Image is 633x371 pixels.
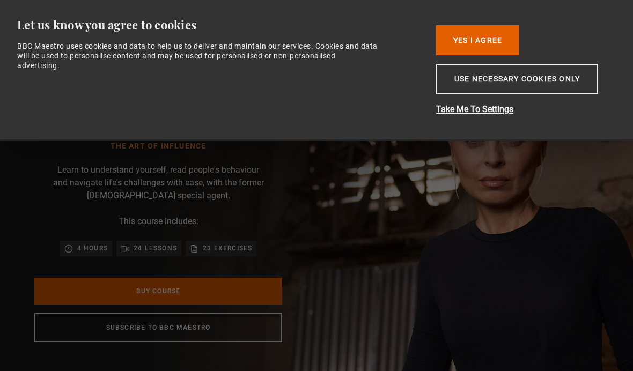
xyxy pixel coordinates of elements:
p: 23 exercises [203,243,252,254]
p: 24 lessons [134,243,177,254]
div: BBC Maestro uses cookies and data to help us to deliver and maintain our services. Cookies and da... [17,41,379,71]
div: Let us know you agree to cookies [17,17,419,33]
button: Yes I Agree [436,25,519,55]
p: Learn to understand yourself, read people's behaviour and navigate life's challenges with ease, w... [51,164,266,202]
button: Use necessary cookies only [436,64,598,94]
h1: The Art of Influence [68,142,248,151]
p: This course includes: [119,215,198,228]
a: Subscribe to BBC Maestro [34,313,282,342]
button: Take Me To Settings [436,103,608,116]
p: 4 hours [77,243,108,254]
a: Buy Course [34,278,282,305]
